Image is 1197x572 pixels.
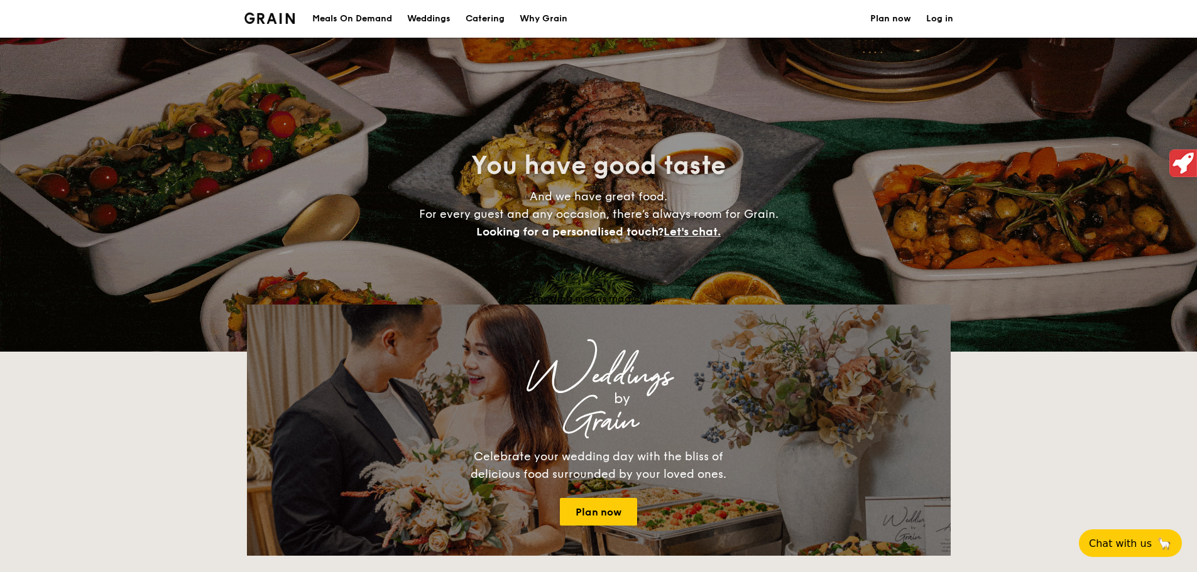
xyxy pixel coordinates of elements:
div: Grain [358,410,840,433]
span: Chat with us [1089,537,1152,549]
span: You have good taste [471,151,726,181]
div: Weddings [358,365,840,387]
span: Looking for a personalised touch? [476,225,664,239]
span: Let's chat. [664,225,721,239]
a: Logotype [244,13,295,24]
button: Chat with us🦙 [1079,529,1182,557]
a: Plan now [560,498,637,526]
div: Loading menus magically... [247,293,951,305]
div: Celebrate your wedding day with the bliss of delicious food surrounded by your loved ones. [457,448,740,483]
span: 🦙 [1157,536,1172,551]
span: And we have great food. For every guest and any occasion, there’s always room for Grain. [419,190,779,239]
div: by [404,387,840,410]
img: Grain [244,13,295,24]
